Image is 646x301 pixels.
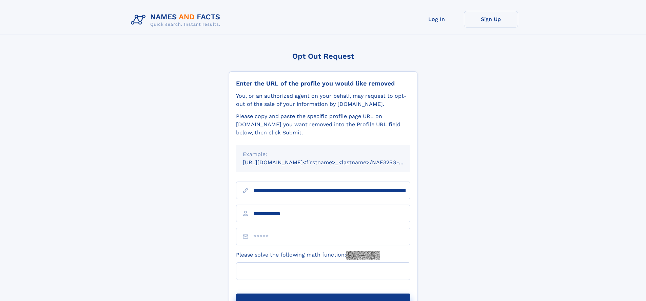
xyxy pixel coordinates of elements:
a: Log In [410,11,464,27]
div: You, or an authorized agent on your behalf, may request to opt-out of the sale of your informatio... [236,92,410,108]
label: Please solve the following math function: [236,251,380,260]
img: Logo Names and Facts [128,11,226,29]
div: Opt Out Request [229,52,417,60]
small: [URL][DOMAIN_NAME]<firstname>_<lastname>/NAF325G-xxxxxxxx [243,159,423,166]
div: Enter the URL of the profile you would like removed [236,80,410,87]
div: Example: [243,150,404,158]
div: Please copy and paste the specific profile page URL on [DOMAIN_NAME] you want removed into the Pr... [236,112,410,137]
a: Sign Up [464,11,518,27]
